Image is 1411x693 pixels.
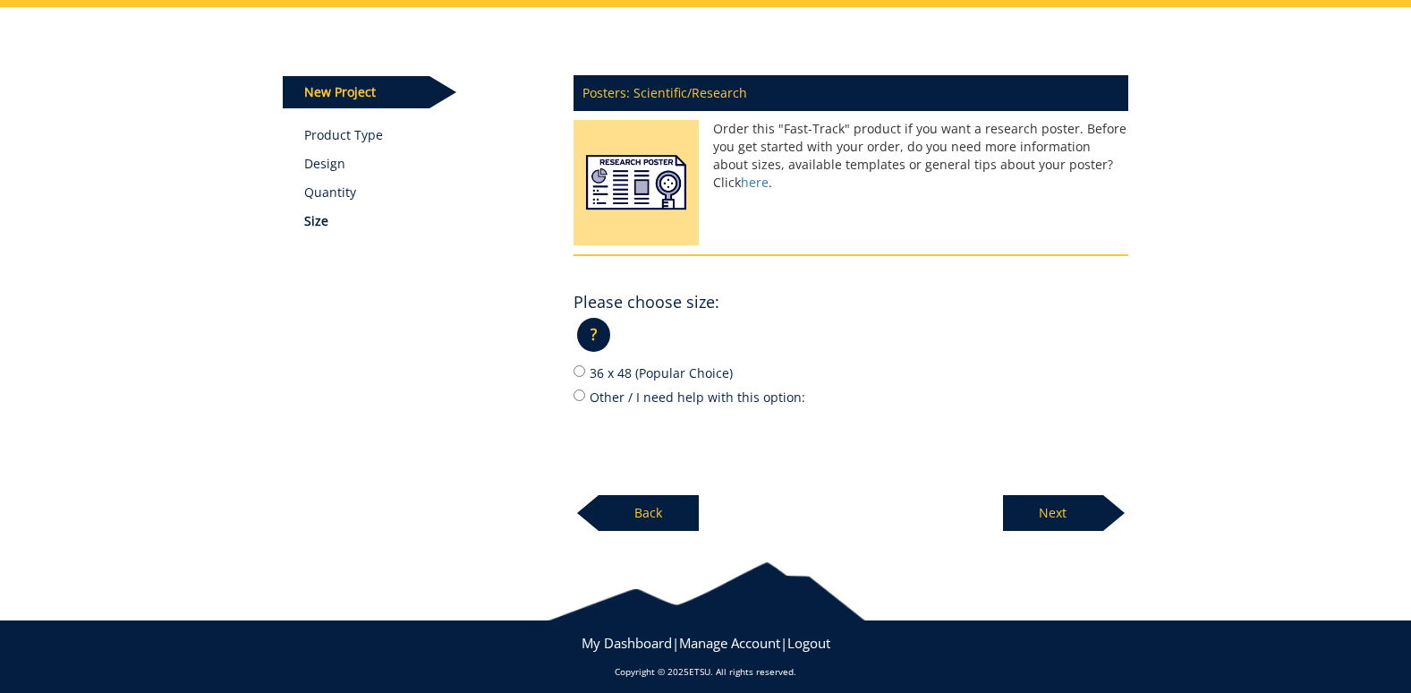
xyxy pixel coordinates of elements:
input: 36 x 48 (Popular Choice) [574,365,585,377]
a: Manage Account [679,634,780,652]
p: Order this "Fast-Track" product if you want a research poster. Before you get started with your o... [574,120,1128,192]
p: Quantity [304,184,547,201]
h4: Please choose size: [574,294,719,312]
p: Design [304,155,547,173]
a: here [741,174,769,191]
p: Next [1003,495,1103,531]
a: ETSU [689,665,710,678]
a: My Dashboard [582,634,672,652]
a: Logout [787,634,830,652]
p: Posters: Scientific/Research [574,75,1128,111]
label: 36 x 48 (Popular Choice) [574,363,1128,382]
a: Product Type [304,126,547,144]
p: Back [599,495,699,531]
input: Other / I need help with this option: [574,389,585,401]
label: Other / I need help with this option: [574,387,1128,406]
p: ? [577,318,610,352]
p: Size [304,212,547,230]
p: New Project [283,76,429,108]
